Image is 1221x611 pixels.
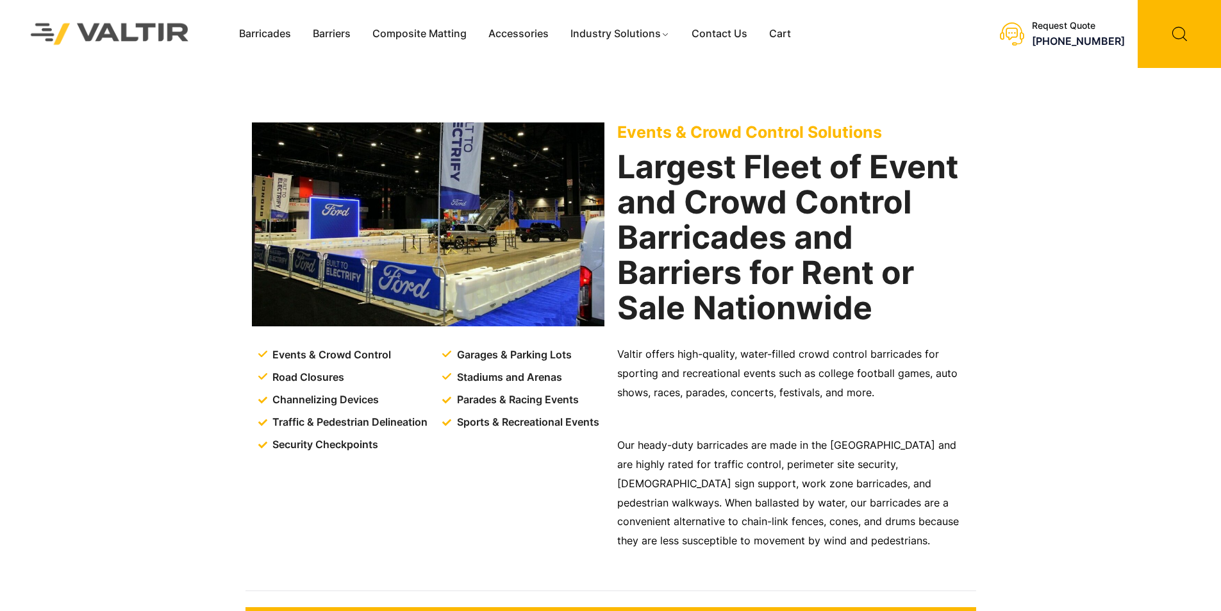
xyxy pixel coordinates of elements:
a: Accessories [478,24,560,44]
span: Parades & Racing Events [454,390,579,410]
a: Barricades [228,24,302,44]
span: Sports & Recreational Events [454,413,599,432]
a: Industry Solutions [560,24,681,44]
p: Valtir offers high-quality, water-filled crowd control barricades for sporting and recreational e... [617,345,970,403]
span: Events & Crowd Control [269,346,391,365]
a: Composite Matting [361,24,478,44]
span: Channelizing Devices [269,390,379,410]
p: Our heady-duty barricades are made in the [GEOGRAPHIC_DATA] and are highly rated for traffic cont... [617,436,970,551]
h2: Largest Fleet of Event and Crowd Control Barricades and Barriers for Rent or Sale Nationwide [617,149,970,326]
span: Traffic & Pedestrian Delineation [269,413,428,432]
a: Cart [758,24,802,44]
div: Request Quote [1032,21,1125,31]
span: Stadiums and Arenas [454,368,562,387]
a: Contact Us [681,24,758,44]
a: Barriers [302,24,361,44]
span: Road Closures [269,368,344,387]
img: Valtir Rentals [14,6,206,61]
a: [PHONE_NUMBER] [1032,35,1125,47]
span: Garages & Parking Lots [454,346,572,365]
p: Events & Crowd Control Solutions [617,122,970,142]
span: Security Checkpoints [269,435,378,455]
